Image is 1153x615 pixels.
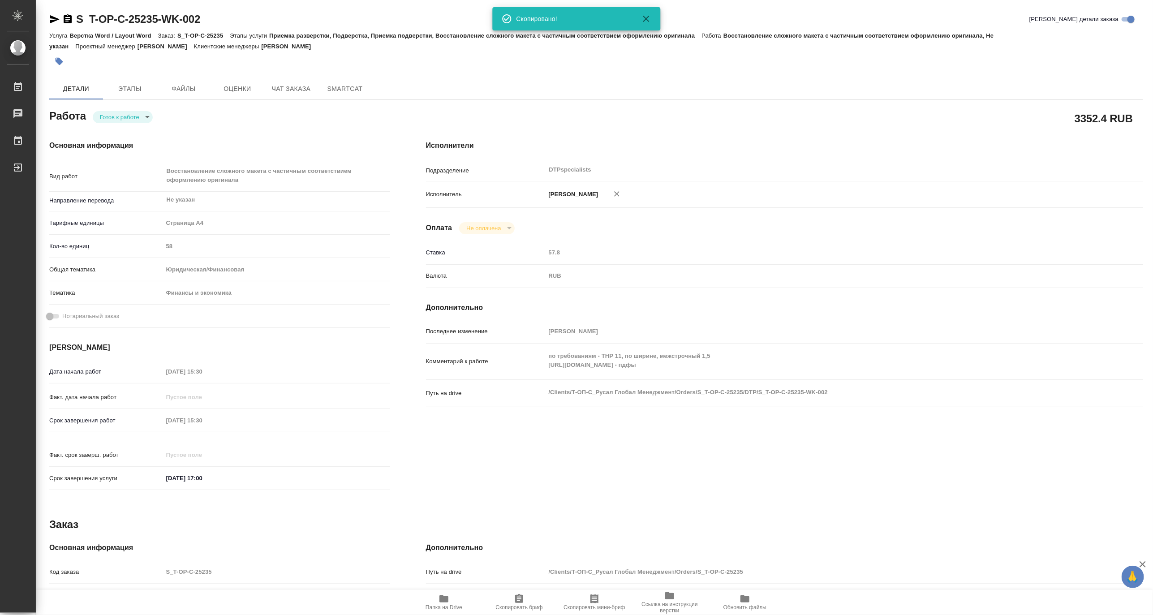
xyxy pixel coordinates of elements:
[426,604,462,611] span: Папка на Drive
[177,32,230,39] p: S_T-OP-C-25235
[637,601,702,614] span: Ссылка на инструкции верстки
[163,472,241,485] input: ✎ Введи что-нибудь
[607,184,627,204] button: Удалить исполнителя
[426,248,546,257] p: Ставка
[49,265,163,274] p: Общая тематика
[49,219,163,228] p: Тарифные единицы
[163,365,241,378] input: Пустое поле
[163,285,390,301] div: Финансы и экономика
[723,604,767,611] span: Обновить файлы
[426,271,546,280] p: Валюта
[49,542,390,553] h4: Основная информация
[546,565,1084,578] input: Пустое поле
[49,32,69,39] p: Услуга
[269,32,701,39] p: Приемка разверстки, Подверстка, Приемка подверстки, Восстановление сложного макета с частичным со...
[482,590,557,615] button: Скопировать бриф
[1075,111,1133,126] h2: 3352.4 RUB
[426,327,546,336] p: Последнее изменение
[162,83,205,95] span: Файлы
[93,111,153,123] div: Готов к работе
[108,83,151,95] span: Этапы
[163,262,390,277] div: Юридическая/Финансовая
[546,268,1084,284] div: RUB
[163,391,241,404] input: Пустое поле
[194,43,262,50] p: Клиентские менеджеры
[546,348,1084,373] textarea: по требованиям - ТНР 11, по ширине, межстрочный 1,5 [URL][DOMAIN_NAME] - пдфы
[163,240,390,253] input: Пустое поле
[49,107,86,123] h2: Работа
[49,517,78,532] h2: Заказ
[426,357,546,366] p: Комментарий к работе
[426,190,546,199] p: Исполнитель
[564,604,625,611] span: Скопировать мини-бриф
[546,190,598,199] p: [PERSON_NAME]
[406,590,482,615] button: Папка на Drive
[62,312,119,321] span: Нотариальный заказ
[216,83,259,95] span: Оценки
[426,166,546,175] p: Подразделение
[546,246,1084,259] input: Пустое поле
[158,32,177,39] p: Заказ:
[323,83,366,95] span: SmartCat
[1122,566,1144,588] button: 🙏
[97,113,142,121] button: Готов к работе
[426,542,1143,553] h4: Дополнительно
[49,568,163,576] p: Код заказа
[49,416,163,425] p: Срок завершения работ
[707,590,783,615] button: Обновить файлы
[1029,15,1119,24] span: [PERSON_NAME] детали заказа
[55,83,98,95] span: Детали
[459,222,514,234] div: Готов к работе
[49,14,60,25] button: Скопировать ссылку для ЯМессенджера
[426,568,546,576] p: Путь на drive
[546,385,1084,400] textarea: /Clients/Т-ОП-С_Русал Глобал Менеджмент/Orders/S_T-OP-C-25235/DTP/S_T-OP-C-25235-WK-002
[163,565,390,578] input: Пустое поле
[495,604,542,611] span: Скопировать бриф
[163,589,390,602] input: Пустое поле
[49,196,163,205] p: Направление перевода
[163,448,241,461] input: Пустое поле
[557,590,632,615] button: Скопировать мини-бриф
[546,589,1084,602] input: Пустое поле
[49,242,163,251] p: Кол-во единиц
[49,172,163,181] p: Вид работ
[49,288,163,297] p: Тематика
[426,140,1143,151] h4: Исполнители
[138,43,194,50] p: [PERSON_NAME]
[49,52,69,71] button: Добавить тэг
[426,302,1143,313] h4: Дополнительно
[49,140,390,151] h4: Основная информация
[516,14,628,23] div: Скопировано!
[49,367,163,376] p: Дата начала работ
[426,223,452,233] h4: Оплата
[636,13,657,24] button: Закрыть
[230,32,269,39] p: Этапы услуги
[76,13,200,25] a: S_T-OP-C-25235-WK-002
[62,14,73,25] button: Скопировать ссылку
[261,43,318,50] p: [PERSON_NAME]
[426,389,546,398] p: Путь на drive
[69,32,158,39] p: Верстка Word / Layout Word
[75,43,137,50] p: Проектный менеджер
[49,474,163,483] p: Срок завершения услуги
[464,224,503,232] button: Не оплачена
[163,215,390,231] div: Страница А4
[546,325,1084,338] input: Пустое поле
[701,32,723,39] p: Работа
[270,83,313,95] span: Чат заказа
[49,393,163,402] p: Факт. дата начала работ
[163,414,241,427] input: Пустое поле
[1125,568,1140,586] span: 🙏
[49,342,390,353] h4: [PERSON_NAME]
[632,590,707,615] button: Ссылка на инструкции верстки
[49,451,163,460] p: Факт. срок заверш. работ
